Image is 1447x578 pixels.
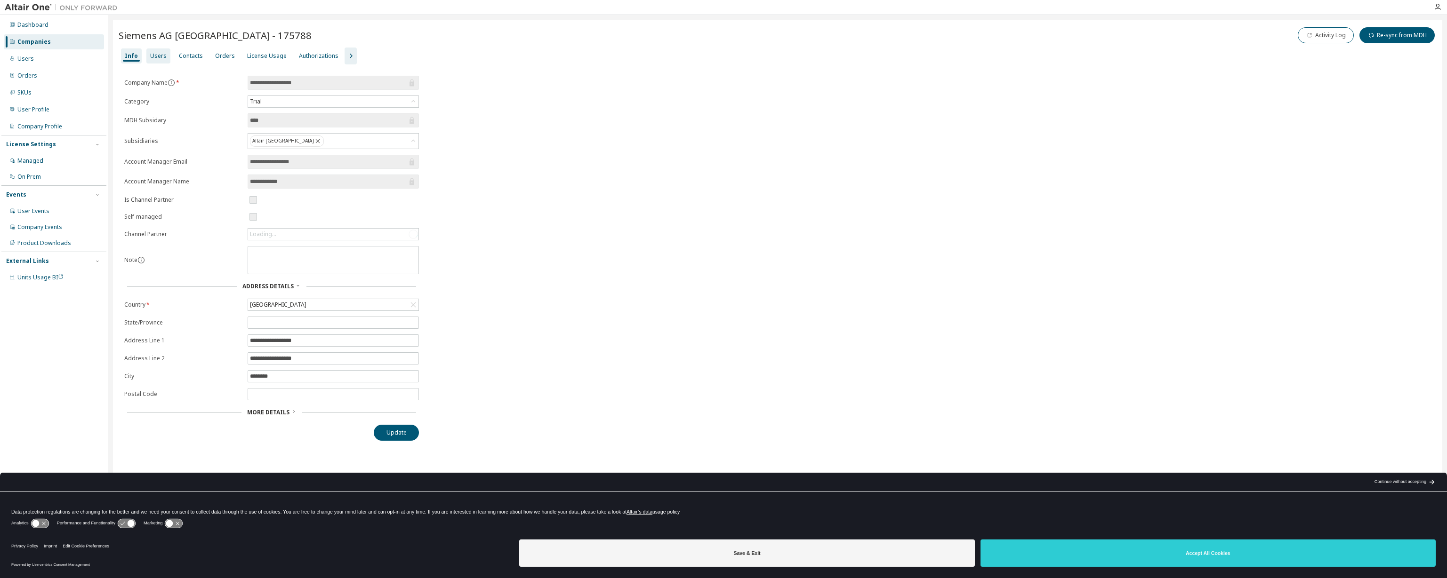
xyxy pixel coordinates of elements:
[248,229,418,240] div: Loading...
[248,96,418,107] div: Trial
[124,355,242,362] label: Address Line 2
[124,319,242,326] label: State/Province
[124,117,242,124] label: MDH Subsidary
[168,79,175,87] button: information
[17,157,43,165] div: Managed
[299,52,338,60] div: Authorizations
[17,207,49,215] div: User Events
[124,79,242,87] label: Company Name
[17,21,48,29] div: Dashboard
[248,299,418,310] div: [GEOGRAPHIC_DATA]
[6,141,56,148] div: License Settings
[6,257,49,265] div: External Links
[215,52,235,60] div: Orders
[17,106,49,113] div: User Profile
[124,98,242,105] label: Category
[124,178,242,185] label: Account Manager Name
[250,230,276,238] div: Loading...
[150,52,167,60] div: Users
[179,52,203,60] div: Contacts
[374,425,419,441] button: Update
[242,282,294,290] span: Address Details
[17,89,32,96] div: SKUs
[124,337,242,344] label: Address Line 1
[124,301,242,309] label: Country
[124,230,242,238] label: Channel Partner
[1298,27,1354,43] button: Activity Log
[17,123,62,130] div: Company Profile
[248,134,418,149] div: Altair [GEOGRAPHIC_DATA]
[250,135,324,147] div: Altair [GEOGRAPHIC_DATA]
[17,72,37,79] div: Orders
[124,390,242,398] label: Postal Code
[17,239,71,247] div: Product Downloads
[124,137,242,145] label: Subsidiaries
[17,38,51,46] div: Companies
[1359,27,1435,43] button: Re-sync from MDH
[124,196,242,204] label: Is Channel Partner
[124,256,137,264] label: Note
[124,372,242,380] label: City
[124,158,242,166] label: Account Manager Email
[247,52,287,60] div: License Usage
[6,191,26,198] div: Events
[17,273,64,281] span: Units Usage BI
[124,213,242,221] label: Self-managed
[249,96,263,107] div: Trial
[17,173,41,181] div: On Prem
[137,256,145,264] button: information
[17,223,62,231] div: Company Events
[119,29,312,42] span: Siemens AG [GEOGRAPHIC_DATA] - 175788
[249,300,308,310] div: [GEOGRAPHIC_DATA]
[17,55,34,63] div: Users
[5,3,122,12] img: Altair One
[125,52,138,60] div: Info
[247,408,289,416] span: More Details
